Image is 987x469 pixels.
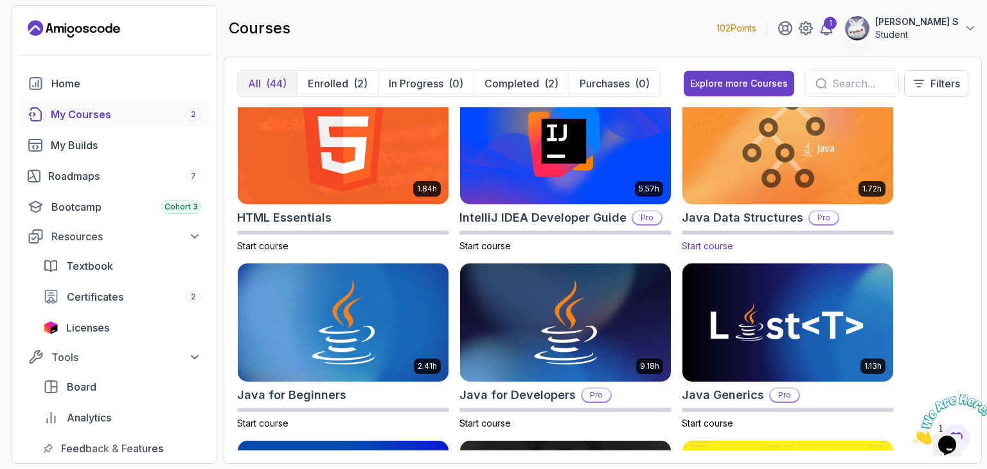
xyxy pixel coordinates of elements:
[580,76,630,91] p: Purchases
[191,171,196,181] span: 7
[845,16,869,40] img: user profile image
[544,76,558,91] div: (2)
[633,211,661,224] p: Pro
[682,240,733,251] span: Start course
[43,321,58,334] img: jetbrains icon
[864,361,882,371] p: 1.13h
[164,202,198,212] span: Cohort 3
[51,107,201,122] div: My Courses
[238,263,449,382] img: Java for Beginners card
[875,15,959,28] p: [PERSON_NAME] S
[639,184,659,194] p: 5.57h
[930,76,960,91] p: Filters
[237,418,289,429] span: Start course
[810,211,838,224] p: Pro
[770,389,799,402] p: Pro
[832,76,888,91] input: Search...
[20,71,209,96] a: home
[460,263,671,382] img: Java for Developers card
[824,17,837,30] div: 1
[907,389,987,450] iframe: chat widget
[297,71,378,96] button: Enrolled(2)
[378,71,474,96] button: In Progress(0)
[417,184,437,194] p: 1.84h
[67,379,96,394] span: Board
[485,76,539,91] p: Completed
[51,137,201,153] div: My Builds
[51,229,201,244] div: Resources
[20,132,209,158] a: builds
[35,436,209,461] a: feedback
[690,77,788,90] div: Explore more Courses
[51,76,201,91] div: Home
[308,76,348,91] p: Enrolled
[238,71,297,96] button: All(44)
[582,389,610,402] p: Pro
[191,292,196,302] span: 2
[66,320,109,335] span: Licenses
[51,199,201,215] div: Bootcamp
[20,194,209,220] a: bootcamp
[459,240,511,251] span: Start course
[28,19,120,39] a: Landing page
[569,71,660,96] button: Purchases(0)
[48,168,201,184] div: Roadmaps
[459,418,511,429] span: Start course
[682,209,803,227] h2: Java Data Structures
[35,284,209,310] a: certificates
[20,163,209,189] a: roadmaps
[474,71,569,96] button: Completed(2)
[20,346,209,369] button: Tools
[635,76,650,91] div: (0)
[716,22,756,35] p: 102 Points
[237,240,289,251] span: Start course
[237,386,346,404] h2: Java for Beginners
[66,258,113,274] span: Textbook
[418,361,437,371] p: 2.41h
[238,87,449,205] img: HTML Essentials card
[191,109,196,119] span: 2
[640,361,659,371] p: 9.18h
[237,209,332,227] h2: HTML Essentials
[67,410,111,425] span: Analytics
[677,84,898,208] img: Java Data Structures card
[67,289,123,305] span: Certificates
[862,184,882,194] p: 1.72h
[459,386,576,404] h2: Java for Developers
[389,76,443,91] p: In Progress
[353,76,368,91] div: (2)
[20,102,209,127] a: courses
[904,70,968,97] button: Filters
[459,209,627,227] h2: IntelliJ IDEA Developer Guide
[460,87,671,205] img: IntelliJ IDEA Developer Guide card
[51,350,201,365] div: Tools
[682,418,733,429] span: Start course
[35,405,209,430] a: analytics
[819,21,834,36] a: 1
[61,441,163,456] span: Feedback & Features
[20,225,209,248] button: Resources
[248,76,261,91] p: All
[266,76,287,91] div: (44)
[844,15,977,41] button: user profile image[PERSON_NAME] SStudent
[875,28,959,41] p: Student
[682,386,764,404] h2: Java Generics
[35,253,209,279] a: textbook
[682,263,893,382] img: Java Generics card
[35,374,209,400] a: board
[684,71,794,96] button: Explore more Courses
[449,76,463,91] div: (0)
[229,18,290,39] h2: courses
[35,315,209,341] a: licenses
[5,5,10,16] span: 1
[5,5,85,56] img: Chat attention grabber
